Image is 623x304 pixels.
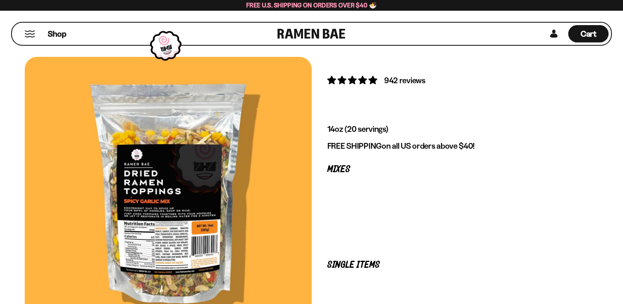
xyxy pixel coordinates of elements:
[48,28,66,40] span: Shop
[327,166,583,173] p: Mixes
[246,1,377,9] span: Free U.S. Shipping on Orders over $40 🍜
[581,29,597,39] span: Cart
[327,261,583,269] p: Single Items
[327,141,583,151] p: on all US orders above $40!
[327,141,382,151] strong: FREE SHIPPING
[384,75,425,85] span: 942 reviews
[24,30,35,37] button: Mobile Menu Trigger
[327,75,379,85] span: 4.75 stars
[48,25,66,42] a: Shop
[568,23,609,45] a: Cart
